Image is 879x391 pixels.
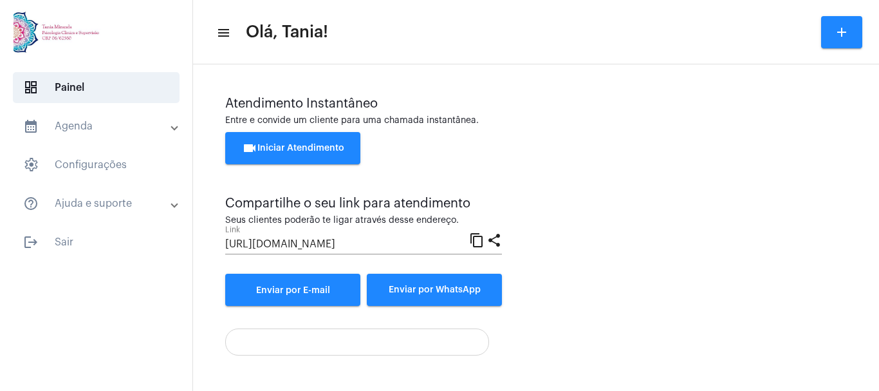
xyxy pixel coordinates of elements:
img: 82f91219-cc54-a9e9-c892-318f5ec67ab1.jpg [10,6,106,58]
span: Painel [13,72,180,103]
mat-icon: videocam [242,140,257,156]
div: Entre e convide um cliente para uma chamada instantânea. [225,116,847,126]
div: Seus clientes poderão te ligar através desse endereço. [225,216,502,225]
div: Atendimento Instantâneo [225,97,847,111]
mat-icon: content_copy [469,232,485,247]
span: Iniciar Atendimento [242,144,344,153]
mat-icon: sidenav icon [23,234,39,250]
a: Enviar por E-mail [225,274,360,306]
mat-expansion-panel-header: sidenav iconAgenda [8,111,192,142]
span: Enviar por WhatsApp [389,285,481,294]
span: Configurações [13,149,180,180]
button: Iniciar Atendimento [225,132,360,164]
mat-icon: share [486,232,502,247]
mat-panel-title: Agenda [23,119,172,134]
mat-expansion-panel-header: sidenav iconAjuda e suporte [8,188,192,219]
mat-icon: sidenav icon [23,119,39,134]
span: Enviar por E-mail [256,286,330,295]
div: Compartilhe o seu link para atendimento [225,196,502,211]
span: Olá, Tania! [246,22,328,43]
mat-icon: add [834,24,849,40]
span: sidenav icon [23,157,39,173]
mat-icon: sidenav icon [23,196,39,211]
span: sidenav icon [23,80,39,95]
mat-panel-title: Ajuda e suporte [23,196,172,211]
button: Enviar por WhatsApp [367,274,502,306]
span: Sair [13,227,180,258]
mat-icon: sidenav icon [216,25,229,41]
